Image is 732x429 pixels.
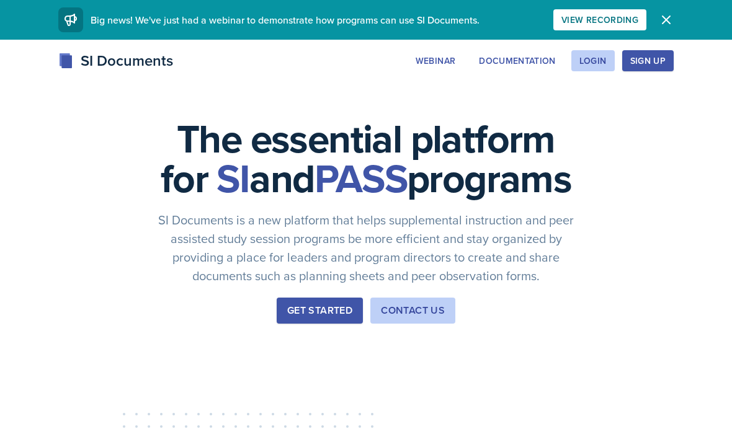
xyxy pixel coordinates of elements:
button: Contact Us [370,298,455,324]
div: Sign Up [630,56,666,66]
button: Documentation [471,50,564,71]
button: View Recording [553,9,646,30]
button: Sign Up [622,50,674,71]
span: Big news! We've just had a webinar to demonstrate how programs can use SI Documents. [91,13,480,27]
div: Documentation [479,56,556,66]
div: Contact Us [381,303,445,318]
div: Get Started [287,303,352,318]
div: Webinar [416,56,455,66]
div: Login [579,56,607,66]
div: View Recording [561,15,638,25]
button: Login [571,50,615,71]
button: Get Started [277,298,363,324]
div: SI Documents [58,50,173,72]
button: Webinar [408,50,463,71]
